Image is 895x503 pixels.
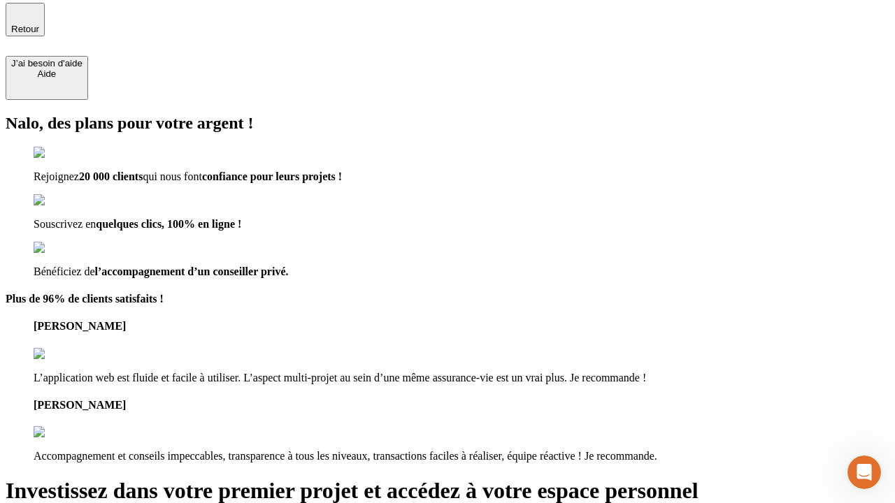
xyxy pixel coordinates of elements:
[96,218,241,230] span: quelques clics, 100% en ligne !
[847,455,881,489] iframe: Intercom live chat
[34,218,96,230] span: Souscrivez en
[6,114,889,133] h2: Nalo, des plans pour votre argent !
[34,320,889,333] h4: [PERSON_NAME]
[11,24,39,34] span: Retour
[34,348,103,360] img: reviews stars
[79,170,143,182] span: 20 000 clients
[34,426,103,439] img: reviews stars
[6,3,45,36] button: Retour
[143,170,201,182] span: qui nous font
[11,58,83,68] div: J’ai besoin d'aide
[11,68,83,79] div: Aide
[95,265,289,277] span: l’accompagnement d’un conseiller privé.
[34,372,889,384] p: L’application web est fluide et facile à utiliser. L’aspect multi-projet au sein d’une même assur...
[34,399,889,411] h4: [PERSON_NAME]
[34,170,79,182] span: Rejoignez
[202,170,342,182] span: confiance pour leurs projets !
[34,242,94,254] img: checkmark
[34,450,889,462] p: Accompagnement et conseils impeccables, transparence à tous les niveaux, transactions faciles à r...
[34,265,95,277] span: Bénéficiez de
[6,56,88,100] button: J’ai besoin d'aideAide
[34,194,94,207] img: checkmark
[6,293,889,305] h4: Plus de 96% de clients satisfaits !
[34,147,94,159] img: checkmark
